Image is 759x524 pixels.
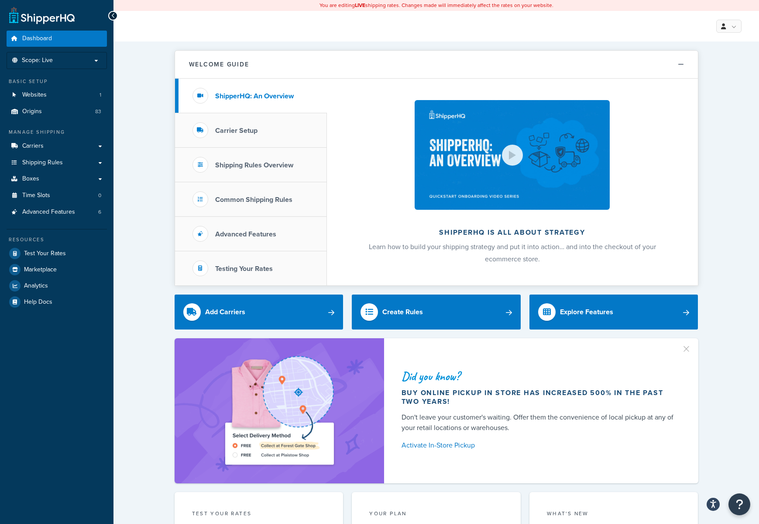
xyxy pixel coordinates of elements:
[728,493,750,515] button: Open Resource Center
[7,104,107,120] li: Origins
[7,278,107,294] a: Analytics
[382,306,423,318] div: Create Rules
[7,246,107,261] a: Test Your Rates
[22,91,47,99] span: Websites
[22,35,52,42] span: Dashboard
[402,370,677,382] div: Did you know?
[175,295,343,330] a: Add Carriers
[24,266,57,274] span: Marketplace
[22,192,50,199] span: Time Slots
[95,108,101,115] span: 83
[7,104,107,120] a: Origins83
[24,298,52,306] span: Help Docs
[7,138,107,154] a: Carriers
[215,161,293,169] h3: Shipping Rules Overview
[7,171,107,187] a: Boxes
[7,204,107,220] a: Advanced Features6
[98,208,101,216] span: 6
[402,389,677,406] div: Buy online pickup in store has increased 500% in the past two years!
[205,306,245,318] div: Add Carriers
[200,351,358,470] img: ad-shirt-map-b0359fc47e01cab431d101c4b569394f6a03f54285957d908178d52f29eb9668.png
[7,155,107,171] a: Shipping Rules
[402,439,677,451] a: Activate In-Store Pickup
[7,31,107,47] a: Dashboard
[22,208,75,216] span: Advanced Features
[215,92,294,100] h3: ShipperHQ: An Overview
[529,295,698,330] a: Explore Features
[7,78,107,85] div: Basic Setup
[24,282,48,290] span: Analytics
[22,108,42,115] span: Origins
[215,196,292,204] h3: Common Shipping Rules
[7,87,107,103] li: Websites
[192,510,326,520] div: Test your rates
[7,204,107,220] li: Advanced Features
[7,187,107,204] a: Time Slots0
[547,510,681,520] div: What's New
[189,61,249,68] h2: Welcome Guide
[22,57,53,64] span: Scope: Live
[24,250,66,257] span: Test Your Rates
[7,236,107,243] div: Resources
[7,128,107,136] div: Manage Shipping
[7,187,107,204] li: Time Slots
[350,229,675,236] h2: ShipperHQ is all about strategy
[355,1,365,9] b: LIVE
[22,159,63,167] span: Shipping Rules
[215,127,258,135] h3: Carrier Setup
[7,87,107,103] a: Websites1
[369,510,503,520] div: Your Plan
[560,306,613,318] div: Explore Features
[22,175,39,183] span: Boxes
[98,192,101,199] span: 0
[215,265,273,273] h3: Testing Your Rates
[352,295,521,330] a: Create Rules
[175,51,698,79] button: Welcome Guide
[7,294,107,310] a: Help Docs
[415,100,609,210] img: ShipperHQ is all about strategy
[22,142,44,150] span: Carriers
[369,242,656,264] span: Learn how to build your shipping strategy and put it into action… and into the checkout of your e...
[402,412,677,433] div: Don't leave your customer's waiting. Offer them the convenience of local pickup at any of your re...
[215,230,276,238] h3: Advanced Features
[100,91,101,99] span: 1
[7,262,107,278] a: Marketplace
